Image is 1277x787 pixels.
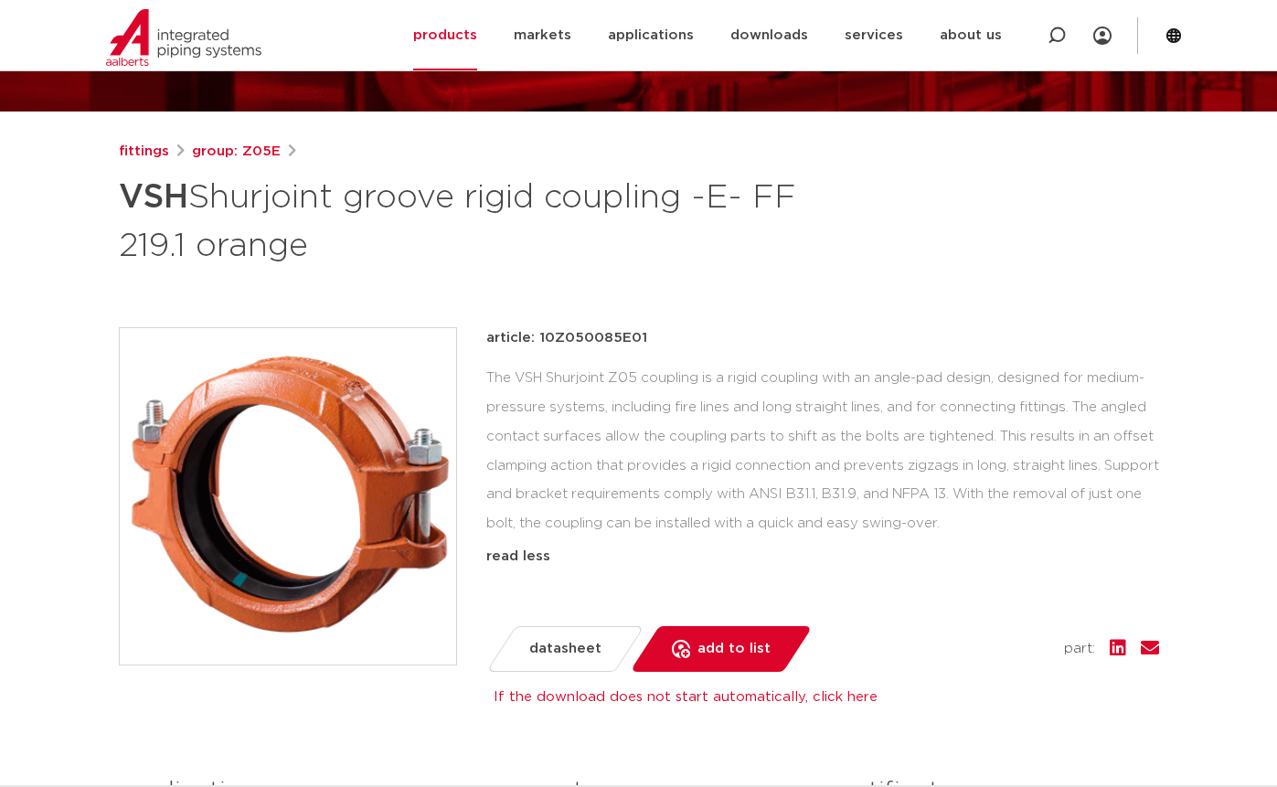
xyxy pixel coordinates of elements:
font: about us [940,28,1002,42]
font: applications [608,28,694,42]
font: group: Z05E [192,144,281,158]
font: part: [1064,642,1095,655]
font: article: 10Z050085E01 [486,331,647,345]
a: datasheet [485,626,644,672]
font: VSH [119,181,188,214]
font: fittings [119,144,169,158]
font: markets [514,28,571,42]
font: read less [486,549,550,563]
font: Shurjoint groove rigid coupling -E- FF 219.1 orange [119,181,796,262]
font: services [845,28,903,42]
img: Product Image for VSH Shurjoint groove rigid coupling -E- FF 219.1 orange [120,328,456,665]
font: add to list [697,642,771,655]
a: fittings [119,141,169,163]
a: group: Z05E [192,141,281,163]
font: datasheet [529,642,601,655]
font: products [413,28,477,42]
font: downloads [730,28,808,42]
font: The VSH Shurjoint Z05 coupling is a rigid coupling with an angle-pad design, designed for medium-... [486,371,1159,530]
a: If the download does not start automatically, click here [494,690,878,704]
